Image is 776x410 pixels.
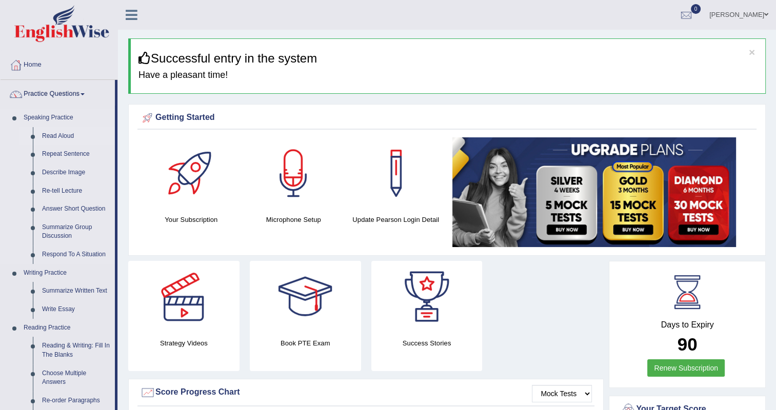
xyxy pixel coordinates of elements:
[19,109,115,127] a: Speaking Practice
[371,338,483,348] h4: Success Stories
[37,127,115,146] a: Read Aloud
[749,47,755,57] button: ×
[145,214,237,225] h4: Your Subscription
[248,214,340,225] h4: Microphone Setup
[37,182,115,200] a: Re-tell Lecture
[37,245,115,264] a: Respond To A Situation
[19,264,115,282] a: Writing Practice
[140,110,754,126] div: Getting Started
[140,385,592,400] div: Score Progress Chart
[691,4,701,14] span: 0
[250,338,361,348] h4: Book PTE Exam
[37,392,115,410] a: Re-order Paragraphs
[37,282,115,300] a: Summarize Written Text
[37,145,115,163] a: Repeat Sentence
[138,70,758,80] h4: Have a pleasant time!
[37,337,115,364] a: Reading & Writing: Fill In The Blanks
[138,52,758,65] h3: Successful entry in the system
[37,300,115,319] a: Write Essay
[1,80,115,106] a: Practice Questions
[647,359,725,377] a: Renew Subscription
[1,51,117,76] a: Home
[350,214,442,225] h4: Update Pearson Login Detail
[678,334,698,354] b: 90
[128,338,240,348] h4: Strategy Videos
[19,319,115,337] a: Reading Practice
[621,320,754,330] h4: Days to Expiry
[452,137,736,247] img: small5.jpg
[37,200,115,218] a: Answer Short Question
[37,163,115,182] a: Describe Image
[37,218,115,245] a: Summarize Group Discussion
[37,364,115,392] a: Choose Multiple Answers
